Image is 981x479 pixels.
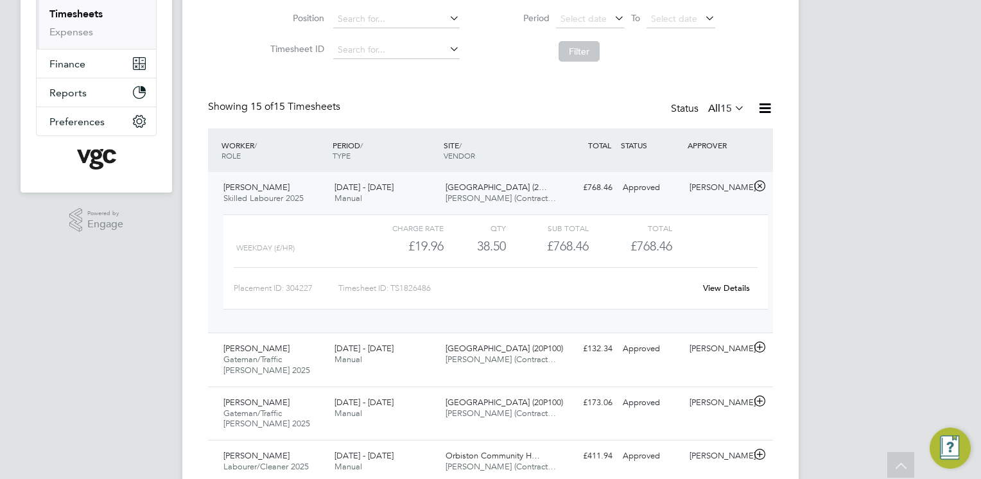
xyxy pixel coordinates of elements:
[334,193,362,204] span: Manual
[684,177,751,198] div: [PERSON_NAME]
[618,446,684,467] div: Approved
[223,408,310,430] span: Gateman/Traffic [PERSON_NAME] 2025
[87,219,123,230] span: Engage
[254,140,257,150] span: /
[236,243,295,252] span: WEEKDAY (£/HR)
[49,26,93,38] a: Expenses
[444,150,475,161] span: VENDOR
[37,107,156,135] button: Preferences
[218,134,329,167] div: WORKER
[627,10,644,26] span: To
[250,100,340,113] span: 15 Timesheets
[334,450,394,461] span: [DATE] - [DATE]
[208,100,343,114] div: Showing
[444,236,506,257] div: 38.50
[446,193,556,204] span: [PERSON_NAME] (Contract…
[559,41,600,62] button: Filter
[506,220,589,236] div: Sub Total
[618,134,684,157] div: STATUS
[684,392,751,414] div: [PERSON_NAME]
[223,450,290,461] span: [PERSON_NAME]
[223,193,304,204] span: Skilled Labourer 2025
[630,238,672,254] span: £768.46
[37,78,156,107] button: Reports
[671,100,747,118] div: Status
[618,392,684,414] div: Approved
[49,8,103,20] a: Timesheets
[684,338,751,360] div: [PERSON_NAME]
[551,392,618,414] div: £173.06
[37,49,156,78] button: Finance
[223,397,290,408] span: [PERSON_NAME]
[77,149,116,170] img: vgcgroup-logo-retina.png
[651,13,697,24] span: Select date
[360,140,363,150] span: /
[551,446,618,467] div: £411.94
[551,177,618,198] div: £768.46
[334,461,362,472] span: Manual
[361,236,444,257] div: £19.96
[930,428,971,469] button: Engage Resource Center
[69,208,124,232] a: Powered byEngage
[266,12,324,24] label: Position
[444,220,506,236] div: QTY
[492,12,550,24] label: Period
[361,220,444,236] div: Charge rate
[703,283,750,293] a: View Details
[618,338,684,360] div: Approved
[446,182,547,193] span: [GEOGRAPHIC_DATA] (2…
[708,102,745,115] label: All
[223,354,310,376] span: Gateman/Traffic [PERSON_NAME] 2025
[234,278,338,299] div: Placement ID: 304227
[684,446,751,467] div: [PERSON_NAME]
[446,397,563,408] span: [GEOGRAPHIC_DATA] (20P100)
[221,150,241,161] span: ROLE
[334,408,362,419] span: Manual
[223,343,290,354] span: [PERSON_NAME]
[87,208,123,219] span: Powered by
[250,100,273,113] span: 15 of
[49,87,87,99] span: Reports
[333,10,460,28] input: Search for...
[589,220,672,236] div: Total
[446,343,563,354] span: [GEOGRAPHIC_DATA] (20P100)
[334,343,394,354] span: [DATE] - [DATE]
[684,134,751,157] div: APPROVER
[49,58,85,70] span: Finance
[459,140,462,150] span: /
[338,278,695,299] div: Timesheet ID: TS1826486
[333,41,460,59] input: Search for...
[333,150,351,161] span: TYPE
[440,134,551,167] div: SITE
[334,354,362,365] span: Manual
[551,338,618,360] div: £132.34
[588,140,611,150] span: TOTAL
[446,354,556,365] span: [PERSON_NAME] (Contract…
[720,102,732,115] span: 15
[446,461,556,472] span: [PERSON_NAME] (Contract…
[506,236,589,257] div: £768.46
[334,182,394,193] span: [DATE] - [DATE]
[223,182,290,193] span: [PERSON_NAME]
[49,116,105,128] span: Preferences
[223,461,309,472] span: Labourer/Cleaner 2025
[560,13,607,24] span: Select date
[446,450,540,461] span: Orbiston Community H…
[329,134,440,167] div: PERIOD
[36,149,157,170] a: Go to home page
[266,43,324,55] label: Timesheet ID
[334,397,394,408] span: [DATE] - [DATE]
[618,177,684,198] div: Approved
[446,408,556,419] span: [PERSON_NAME] (Contract…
